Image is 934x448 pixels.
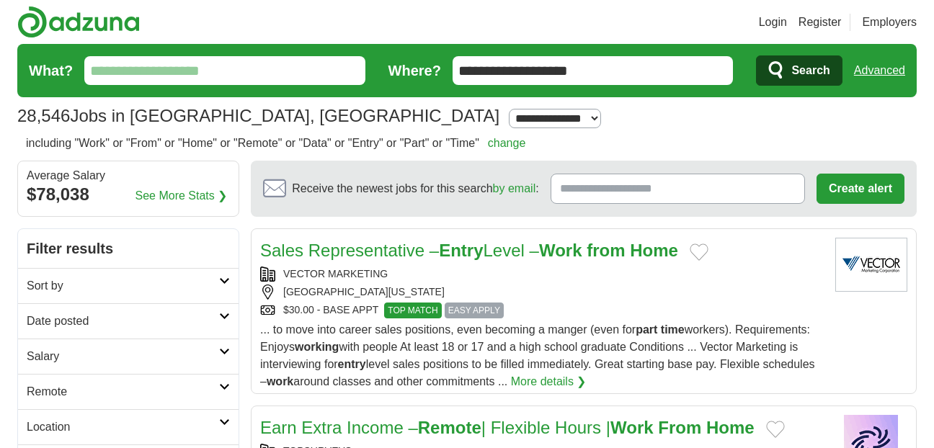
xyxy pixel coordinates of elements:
h1: Jobs in [GEOGRAPHIC_DATA], [GEOGRAPHIC_DATA] [17,106,499,125]
h2: Sort by [27,277,219,295]
a: Salary [18,339,239,374]
h2: Salary [27,348,219,365]
a: Location [18,409,239,444]
button: Add to favorite jobs [690,243,708,261]
a: More details ❯ [511,373,587,390]
a: change [488,137,526,149]
a: Sales Representative –EntryLevel –Work from Home [260,241,678,260]
span: TOP MATCH [384,303,441,318]
h2: Location [27,418,219,436]
span: EASY APPLY [445,303,504,318]
a: Date posted [18,303,239,339]
strong: time [661,323,685,336]
a: See More Stats ❯ [135,187,228,205]
span: Receive the newest jobs for this search : [292,180,538,197]
strong: Work [610,418,654,437]
strong: working [295,341,339,353]
a: Login [759,14,787,31]
img: Adzuna logo [17,6,140,38]
h2: including "Work" or "From" or "Home" or "Remote" or "Data" or "Entry" or "Part" or "Time" [26,135,525,152]
a: by email [493,182,536,194]
h2: Filter results [18,229,239,268]
a: Sort by [18,268,239,303]
div: [GEOGRAPHIC_DATA][US_STATE] [260,285,824,300]
strong: Home [630,241,678,260]
h2: Date posted [27,313,219,330]
label: Where? [388,60,441,81]
label: What? [29,60,73,81]
strong: from [587,241,625,260]
button: Add to favorite jobs [766,421,785,438]
span: ... to move into career sales positions, even becoming a manger (even for workers). Requirements:... [260,323,815,387]
span: 28,546 [17,103,70,129]
a: Earn Extra Income –Remote| Flexible Hours |Work From Home [260,418,755,437]
a: Employers [862,14,917,31]
div: $78,038 [27,182,230,207]
div: Average Salary [27,170,230,182]
strong: Home [706,418,755,437]
a: VECTOR MARKETING [283,268,388,279]
div: $30.00 - BASE APPT [260,303,824,318]
strong: Remote [418,418,481,437]
strong: work [267,375,293,387]
h2: Remote [27,383,219,400]
img: Vector Marketing logo [835,238,907,292]
a: Remote [18,374,239,409]
a: Register [799,14,842,31]
strong: Entry [439,241,483,260]
strong: Work [539,241,582,260]
strong: part [636,323,657,336]
strong: entry [338,358,366,370]
strong: From [658,418,701,437]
